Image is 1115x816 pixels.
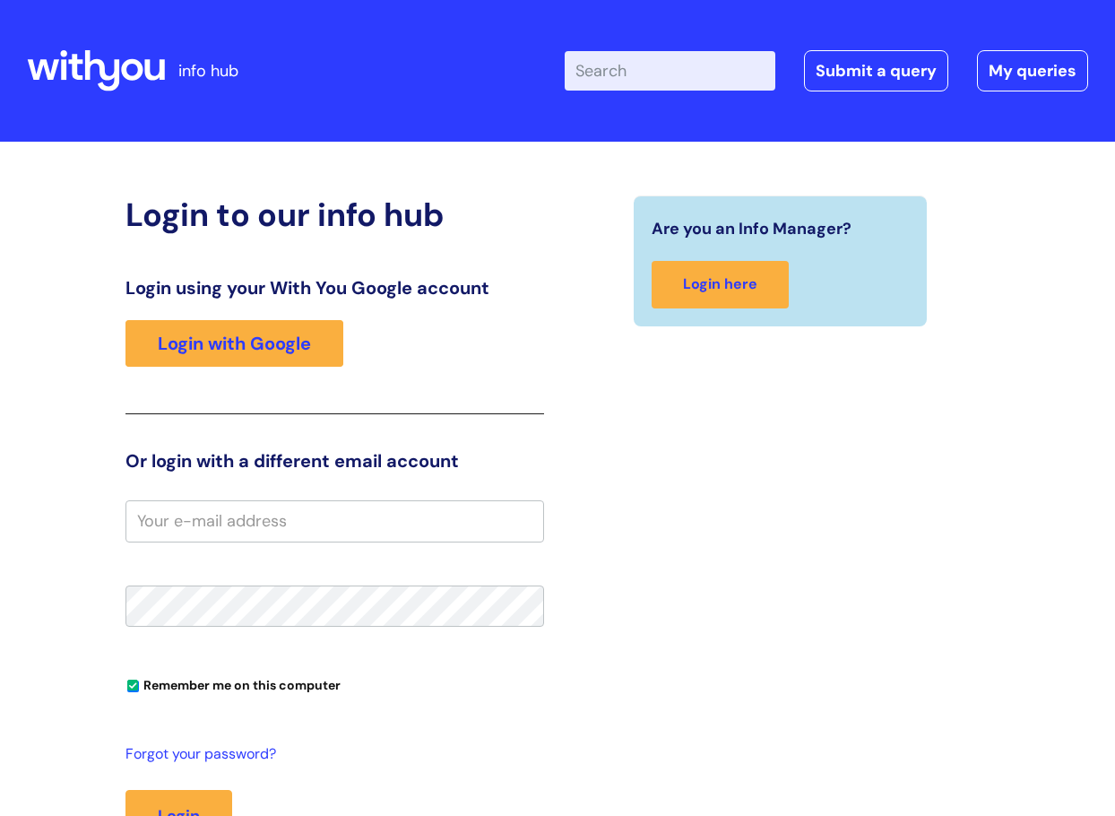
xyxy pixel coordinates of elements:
input: Search [565,51,775,91]
input: Your e-mail address [125,500,544,542]
div: You can uncheck this option if you're logging in from a shared device [125,670,544,699]
h2: Login to our info hub [125,195,544,234]
input: Remember me on this computer [127,681,139,692]
a: Submit a query [804,50,948,91]
a: Login with Google [125,320,343,367]
a: Login here [652,261,789,308]
h3: Or login with a different email account [125,450,544,472]
p: info hub [178,56,238,85]
span: Are you an Info Manager? [652,214,851,243]
a: My queries [977,50,1088,91]
h3: Login using your With You Google account [125,277,544,299]
a: Forgot your password? [125,742,535,768]
label: Remember me on this computer [125,673,341,693]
